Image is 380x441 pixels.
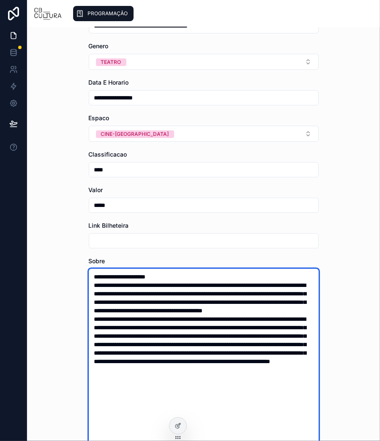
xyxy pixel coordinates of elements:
[89,54,319,70] button: Select Button
[89,151,127,158] span: Classificacao
[89,42,109,50] span: Genero
[73,6,134,21] a: PROGRAMAÇÃO
[87,10,128,17] span: PROGRAMAÇÃO
[89,186,103,193] span: Valor
[101,130,169,138] div: CINE-[GEOGRAPHIC_DATA]
[89,222,129,229] span: Link Bilheteira
[34,7,62,20] img: App logo
[89,114,109,121] span: Espaco
[89,126,319,142] button: Select Button
[89,79,129,86] span: Data E Horario
[69,4,373,23] div: scrollable content
[101,58,121,66] div: TEATRO
[89,257,105,265] span: Sobre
